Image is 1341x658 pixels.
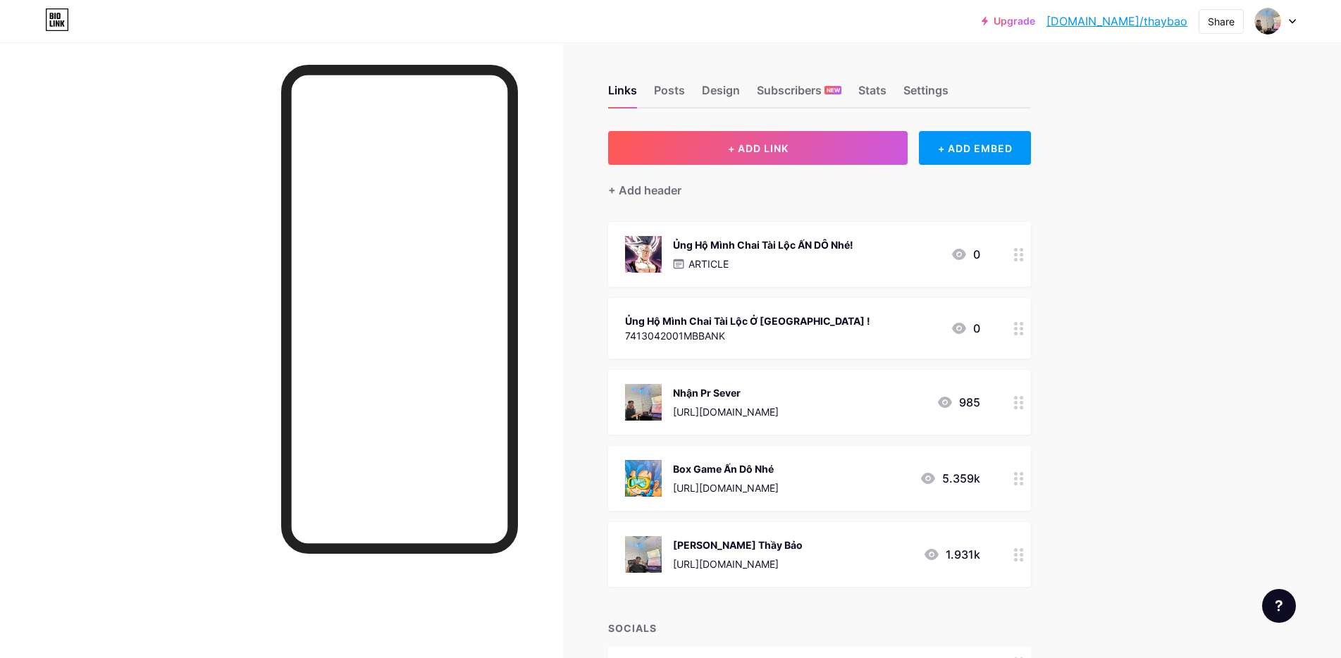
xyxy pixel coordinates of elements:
span: NEW [827,86,840,94]
div: 5.359k [920,470,980,487]
div: Design [702,82,740,107]
button: + ADD LINK [608,131,908,165]
img: Ủng Hộ Mình Chai Tài Lộc ẤN DÔ Nhé! [625,236,662,273]
div: Ủng Hộ Mình Chai Tài Lộc Ở [GEOGRAPHIC_DATA] ! [625,314,870,328]
div: Subscribers [757,82,841,107]
div: 1.931k [923,546,980,563]
div: [PERSON_NAME] Thầy Bảo [673,538,803,552]
div: Share [1208,14,1235,29]
div: 985 [937,394,980,411]
div: [URL][DOMAIN_NAME] [673,557,803,571]
img: Box Game Ấn Dô Nhé [625,460,662,497]
div: + Add header [608,182,681,199]
div: 0 [951,246,980,263]
div: Stats [858,82,886,107]
a: [DOMAIN_NAME]/thaybao [1046,13,1187,30]
div: Settings [903,82,948,107]
div: 7413042001MBBANK [625,328,870,343]
img: Nhận Pr Sever [625,384,662,421]
span: + ADD LINK [728,142,789,154]
img: thaybao [1254,8,1281,35]
div: [URL][DOMAIN_NAME] [673,404,779,419]
div: SOCIALS [608,621,1031,635]
div: Ủng Hộ Mình Chai Tài Lộc ẤN DÔ Nhé! [673,237,853,252]
div: + ADD EMBED [919,131,1031,165]
p: ARTICLE [688,256,729,271]
div: Links [608,82,637,107]
a: Upgrade [982,15,1035,27]
div: Box Game Ấn Dô Nhé [673,461,779,476]
img: Gia Đình Thầy Bảo [625,536,662,573]
div: 0 [951,320,980,337]
div: Posts [654,82,685,107]
div: [URL][DOMAIN_NAME] [673,480,779,495]
div: Nhận Pr Sever [673,385,779,400]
